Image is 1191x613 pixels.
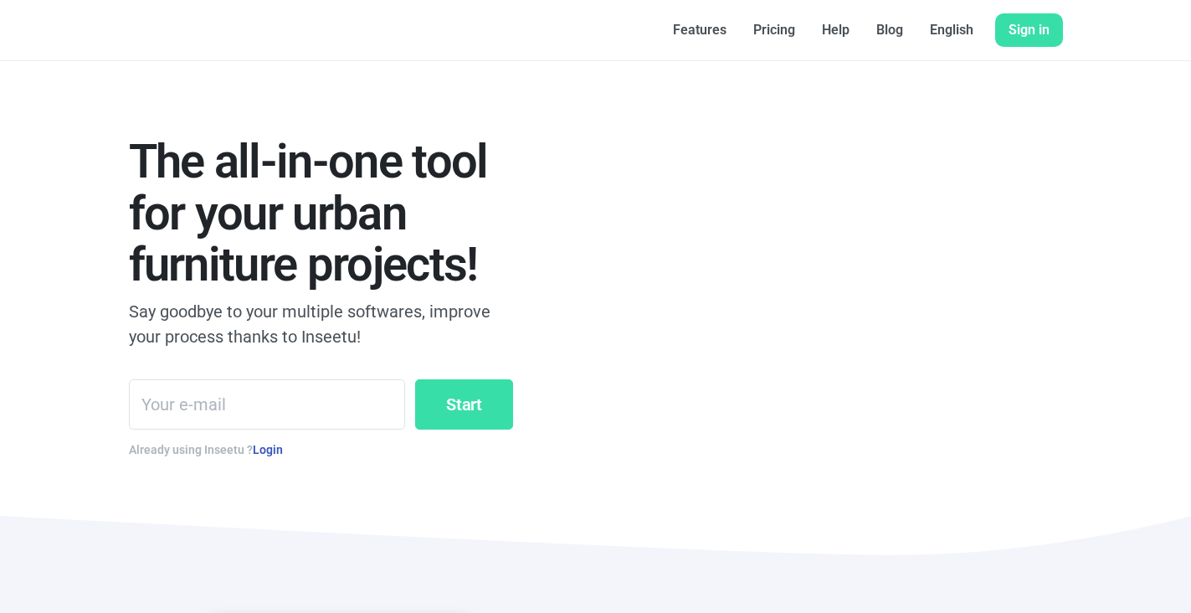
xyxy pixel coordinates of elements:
a: Pricing [740,13,809,47]
span: Already using Inseetu ? [129,443,283,456]
a: Sign in [995,13,1063,47]
a: Help [809,13,863,47]
font: Blog [876,22,903,38]
a: Login [253,443,283,456]
a: Features [660,13,740,47]
a: English [916,13,987,47]
p: Say goodbye to your multiple softwares, improve your process thanks to Inseetu! [129,299,513,349]
font: Pricing [753,22,795,38]
a: Blog [863,13,916,47]
font: Features [673,22,726,38]
input: Your e-mail [129,379,406,430]
font: Sign in [1009,22,1050,38]
font: Help [822,22,850,38]
h1: The all-in-one tool for your urban furniture projects! [129,137,513,291]
input: Start [415,379,512,430]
